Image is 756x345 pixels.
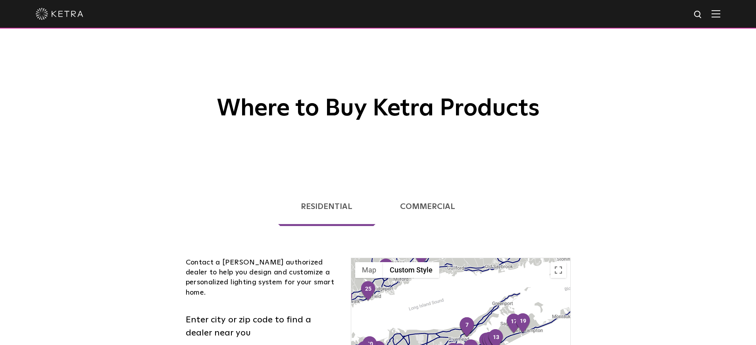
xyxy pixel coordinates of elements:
[186,314,339,340] label: Enter city or zip code to find a dealer near you
[459,317,475,338] div: 7
[383,262,439,278] button: Custom Style
[36,8,83,20] img: ketra-logo-2019-white
[278,187,375,226] a: Residential
[180,36,577,122] h1: Where to Buy Ketra Products
[337,289,354,310] div: 32
[506,313,522,335] div: 17
[693,10,703,20] img: search icon
[186,258,339,298] div: Contact a [PERSON_NAME] authorized dealer to help you design and customize a personalized lightin...
[378,258,394,280] div: 26
[515,313,531,334] div: 19
[355,262,383,278] button: Show street map
[360,281,377,302] div: 25
[712,10,720,17] img: Hamburger%20Nav.svg
[377,187,478,226] a: Commercial
[550,262,566,278] button: Toggle fullscreen view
